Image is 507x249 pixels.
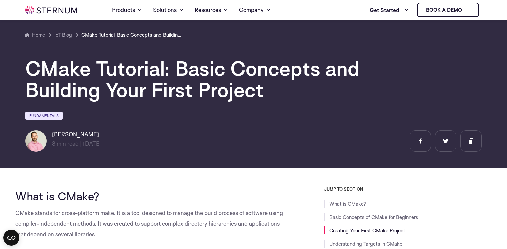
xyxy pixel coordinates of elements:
a: What is CMake? [329,201,366,207]
a: Resources [195,1,228,19]
a: Book a demo [417,3,479,17]
a: Home [25,31,45,39]
h3: JUMP TO SECTION [324,186,495,192]
a: CMake Tutorial: Basic Concepts and Building Your First Project [81,31,181,39]
h6: [PERSON_NAME] [52,130,102,138]
img: sternum iot [465,7,470,13]
a: Fundamentals [25,112,63,120]
img: sternum iot [25,6,77,14]
h2: What is CMake? [15,190,291,202]
a: Company [239,1,271,19]
button: Open CMP widget [3,230,19,246]
a: Products [112,1,142,19]
a: Get Started [370,3,409,17]
img: Lian Granot [25,130,47,152]
a: Solutions [153,1,184,19]
span: [DATE] [83,140,102,147]
h1: CMake Tutorial: Basic Concepts and Building Your First Project [25,58,425,100]
a: IoT Blog [54,31,72,39]
span: 8 [52,140,55,147]
span: min read | [52,140,82,147]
